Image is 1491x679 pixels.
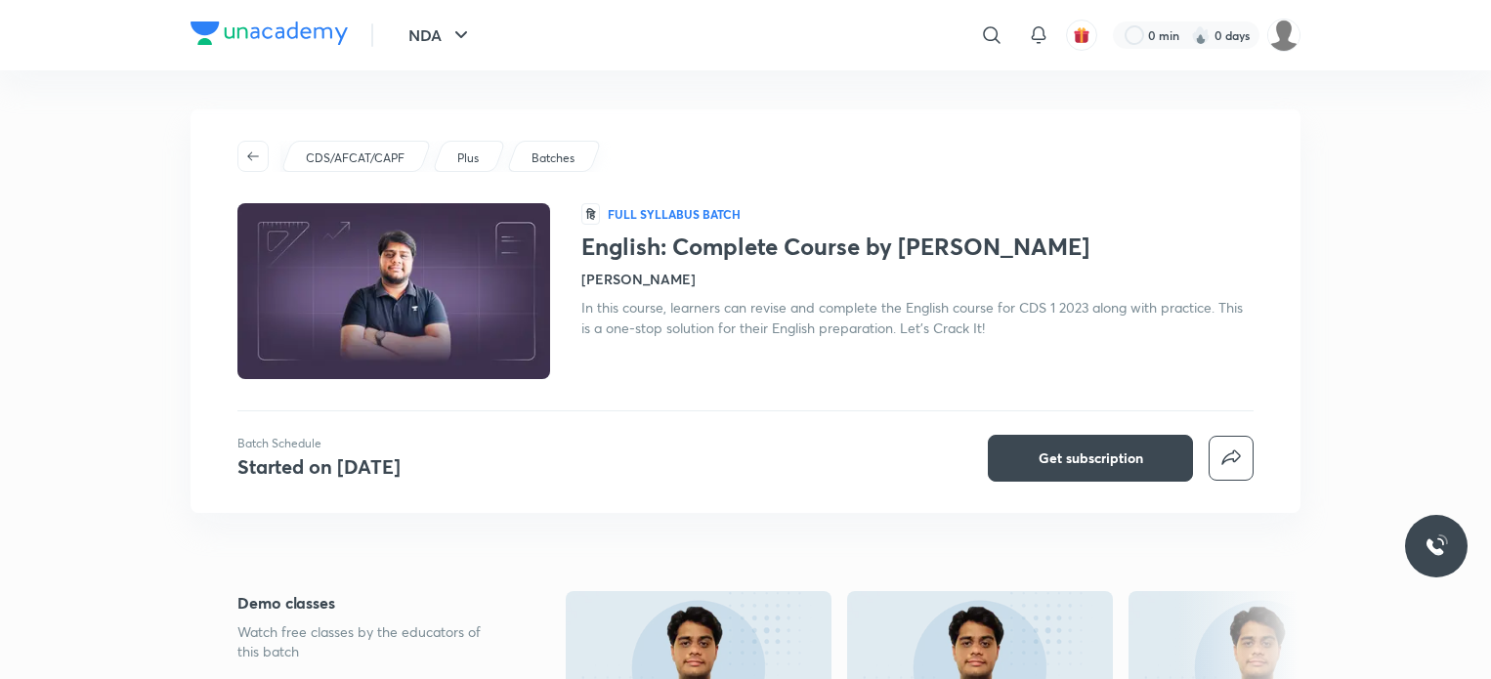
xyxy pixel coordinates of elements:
span: In this course, learners can revise and complete the English course for CDS 1 2023 along with pra... [581,298,1243,337]
h5: Demo classes [237,591,503,615]
h4: [PERSON_NAME] [581,269,696,289]
button: avatar [1066,20,1097,51]
span: हि [581,203,600,225]
button: NDA [397,16,485,55]
a: Plus [454,149,483,167]
p: Full Syllabus Batch [608,206,741,222]
p: Plus [457,149,479,167]
p: CDS/AFCAT/CAPF [306,149,405,167]
img: Company Logo [191,21,348,45]
h1: English: Complete Course by [PERSON_NAME] [581,233,1254,261]
a: Batches [529,149,578,167]
img: streak [1191,25,1211,45]
h4: Started on [DATE] [237,453,401,480]
img: avatar [1073,26,1090,44]
a: Company Logo [191,21,348,50]
span: Get subscription [1039,448,1143,468]
p: Watch free classes by the educators of this batch [237,622,503,661]
p: Batches [532,149,575,167]
p: Batch Schedule [237,435,401,452]
button: Get subscription [988,435,1193,482]
a: CDS/AFCAT/CAPF [303,149,408,167]
img: ttu [1425,534,1448,558]
img: aakriti thakur [1267,19,1300,52]
img: Thumbnail [234,201,553,381]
